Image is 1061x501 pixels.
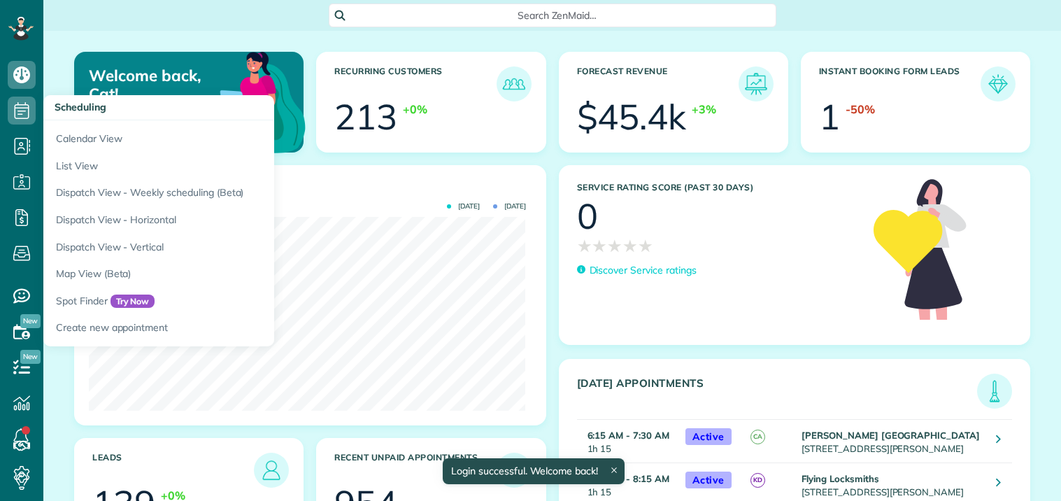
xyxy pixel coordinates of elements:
div: 1 [819,99,840,134]
strong: Flying Locksmiths [802,473,878,484]
span: [DATE] [493,203,526,210]
a: Create new appointment [43,314,393,346]
span: ★ [592,234,607,258]
div: -50% [846,101,875,118]
span: Active [685,472,732,489]
span: ★ [638,234,653,258]
span: Try Now [111,295,155,309]
img: icon_recurring_customers-cf858462ba22bcd05b5a5880d41d6543d210077de5bb9ebc9590e49fd87d84ed.png [500,70,528,98]
h3: Actual Revenue this month [92,183,532,196]
img: icon_forecast_revenue-8c13a41c7ed35a8dcfafea3cbb826a0462acb37728057bba2d056411b612bbbe.png [742,70,770,98]
div: 0 [577,199,598,234]
strong: 6:15 AM - 7:30 AM [588,430,669,441]
span: ★ [622,234,638,258]
img: dashboard_welcome-42a62b7d889689a78055ac9021e634bf52bae3f8056760290aed330b23ab8690.png [173,36,308,171]
a: Calendar View [43,120,393,153]
a: Spot FinderTry Now [43,288,393,315]
span: ★ [577,234,592,258]
a: Dispatch View - Horizontal [43,206,393,234]
img: icon_form_leads-04211a6a04a5b2264e4ee56bc0799ec3eb69b7e499cbb523a139df1d13a81ae0.png [984,70,1012,98]
span: [DATE] [447,203,480,210]
span: Scheduling [55,101,106,113]
h3: Recurring Customers [334,66,496,101]
span: CA [750,430,765,444]
a: Map View (Beta) [43,260,393,288]
a: Discover Service ratings [577,263,697,278]
p: Welcome back, Cat! [89,66,229,104]
img: icon_todays_appointments-901f7ab196bb0bea1936b74009e4eb5ffbc2d2711fa7634e0d609ed5ef32b18b.png [981,377,1009,405]
img: icon_unpaid_appointments-47b8ce3997adf2238b356f14209ab4cced10bd1f174958f3ca8f1d0dd7fffeee.png [500,456,528,484]
h3: Recent unpaid appointments [334,453,496,488]
p: Discover Service ratings [590,263,697,278]
span: Active [685,428,732,446]
h3: Service Rating score (past 30 days) [577,183,860,192]
strong: 7:00 AM - 8:15 AM [588,473,669,484]
span: KD [750,473,765,488]
td: 1h 15 [577,419,678,463]
h3: Forecast Revenue [577,66,739,101]
strong: [PERSON_NAME] [GEOGRAPHIC_DATA] [802,430,980,441]
div: +0% [403,101,427,118]
td: [STREET_ADDRESS][PERSON_NAME] [798,419,986,463]
a: List View [43,153,393,180]
span: New [20,350,41,364]
div: +3% [692,101,716,118]
div: Login successful. Welcome back! [443,458,625,484]
h3: Instant Booking Form Leads [819,66,981,101]
span: ★ [607,234,622,258]
a: Dispatch View - Vertical [43,234,393,261]
h3: Leads [92,453,254,488]
h3: [DATE] Appointments [577,377,978,409]
div: $45.4k [577,99,687,134]
a: Dispatch View - Weekly scheduling (Beta) [43,179,393,206]
div: 213 [334,99,397,134]
span: New [20,314,41,328]
img: icon_leads-1bed01f49abd5b7fead27621c3d59655bb73ed531f8eeb49469d10e621d6b896.png [257,456,285,484]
